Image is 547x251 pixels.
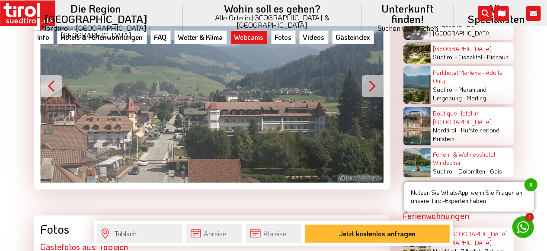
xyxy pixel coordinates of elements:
[41,222,384,236] div: Fotos
[362,75,384,97] button: Next
[433,109,492,126] a: Boutique Hotel im [GEOGRAPHIC_DATA]
[433,135,454,143] span: Kufstein
[246,224,301,243] input: Abreise
[461,126,503,134] span: Kufsteinerland -
[526,6,541,21] i: Kontakt
[372,24,444,32] small: Suchen und buchen
[458,53,486,61] span: Eisacktal -
[494,6,509,21] i: Karte öffnen
[433,85,457,93] span: Südtirol -
[433,150,495,167] a: Ferien- & Wellnesshotel Windschar
[19,24,173,39] small: Nordtirol - [GEOGRAPHIC_DATA] - [GEOGRAPHIC_DATA]
[467,94,486,102] span: Marling
[525,178,537,191] span: x
[41,75,62,97] button: Previous
[97,224,182,243] input: Wo soll's hingehen?
[490,167,502,175] span: Gais
[193,14,351,29] small: Alle Orte in [GEOGRAPHIC_DATA] & [GEOGRAPHIC_DATA]
[487,53,509,61] span: Ridnaun
[433,68,502,85] a: Parkhotel Marlena - Adults Only
[433,230,508,247] a: Apart [GEOGRAPHIC_DATA] [GEOGRAPHIC_DATA]
[433,167,457,175] span: Südtirol -
[525,213,534,222] span: 1
[403,198,470,221] strong: Newcomer Ferienwohnungen
[433,85,486,102] span: Meran und Umgebung -
[458,167,489,175] span: Dolomiten -
[433,53,457,61] span: Südtirol -
[404,182,534,212] span: Nutzen Sie WhatsApp, wenn Sie Fragen an unsere Tirol-Experten haben
[433,126,460,134] span: Nordtirol -
[186,224,241,243] input: Anreise
[305,225,449,243] button: Jetzt kostenlos anfragen
[512,216,534,238] a: 1 Nutzen Sie WhatsApp, wenn Sie Fragen an unsere Tirol-Experten habenx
